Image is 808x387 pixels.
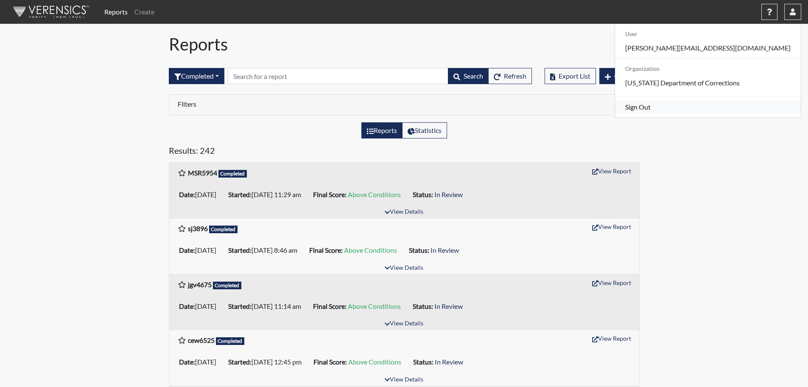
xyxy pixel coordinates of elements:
[615,76,801,90] p: [US_STATE] Department of Corrections
[179,246,195,254] b: Date:
[179,302,195,310] b: Date:
[209,226,238,233] span: Completed
[188,169,217,177] b: MSR5954
[176,243,225,257] li: [DATE]
[228,190,252,198] b: Started:
[348,358,401,366] span: Above Conditions
[402,122,447,138] label: View statistics about completed interviews
[179,190,195,198] b: Date:
[169,34,640,54] h1: Reports
[615,41,801,55] a: [PERSON_NAME][EMAIL_ADDRESS][DOMAIN_NAME]
[448,68,489,84] button: Search
[431,246,459,254] span: In Review
[348,190,401,198] span: Above Conditions
[381,206,427,218] button: View Details
[599,68,640,84] button: Create
[361,122,403,138] label: View the list of reports
[504,72,526,80] span: Refresh
[464,72,483,80] span: Search
[559,72,590,80] span: Export List
[614,72,634,80] span: Create
[169,68,224,84] button: Completed
[435,358,463,366] span: In Review
[381,374,427,386] button: View Details
[228,246,252,254] b: Started:
[169,145,640,159] h5: Results: 242
[188,336,215,344] b: cew6525
[313,190,347,198] b: Final Score:
[169,68,224,84] div: Filter by interview status
[588,332,635,345] button: View Report
[228,358,252,366] b: Started:
[615,100,801,114] a: Sign Out
[225,355,310,369] li: [DATE] 12:45 pm
[348,302,401,310] span: Above Conditions
[588,220,635,233] button: View Report
[225,243,306,257] li: [DATE] 8:46 am
[309,246,343,254] b: Final Score:
[225,299,310,313] li: [DATE] 11:14 am
[413,302,433,310] b: Status:
[101,3,131,20] a: Reports
[545,68,596,84] button: Export List
[434,190,463,198] span: In Review
[179,358,195,366] b: Date:
[131,3,158,20] a: Create
[413,358,433,366] b: Status:
[588,276,635,289] button: View Report
[313,358,347,366] b: Final Score:
[344,246,397,254] span: Above Conditions
[176,299,225,313] li: [DATE]
[225,188,310,201] li: [DATE] 11:29 am
[178,100,398,108] h6: Filters
[488,68,532,84] button: Refresh
[188,224,208,232] b: sj3896
[216,337,245,345] span: Completed
[176,355,225,369] li: [DATE]
[434,302,463,310] span: In Review
[409,246,429,254] b: Status:
[188,280,212,288] b: jgv4675
[171,100,637,110] div: Click to expand/collapse filters
[588,164,635,178] button: View Report
[413,190,433,198] b: Status:
[615,62,801,76] h6: Organization
[218,170,247,178] span: Completed
[228,302,252,310] b: Started:
[176,188,225,201] li: [DATE]
[228,68,448,84] input: Search by Registration ID, Interview Number, or Investigation Name.
[213,282,242,289] span: Completed
[381,318,427,330] button: View Details
[313,302,347,310] b: Final Score:
[381,263,427,274] button: View Details
[615,27,801,41] h6: User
